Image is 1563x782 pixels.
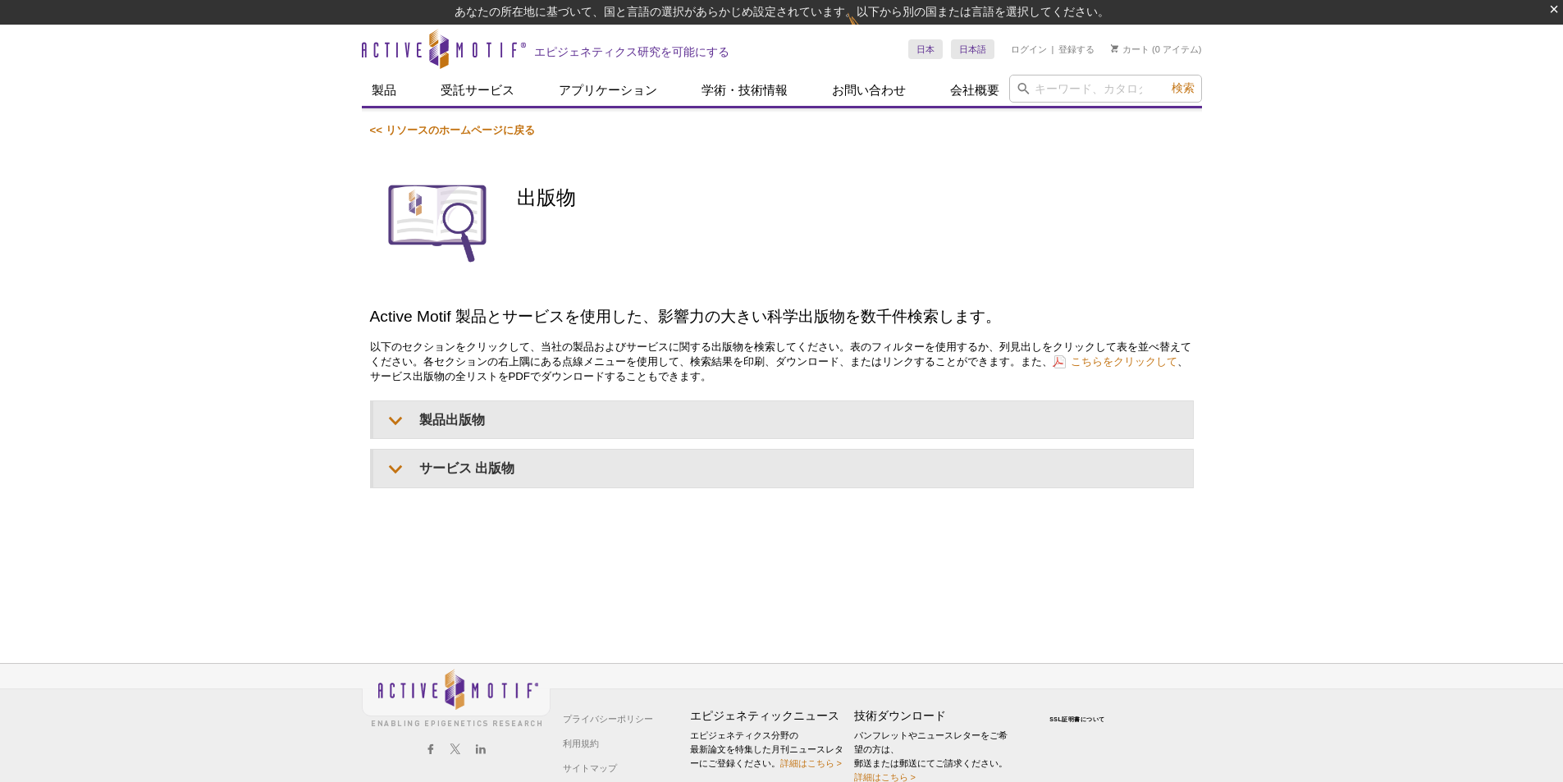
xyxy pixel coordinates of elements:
[549,75,667,106] a: アプリケーション
[370,124,535,136] a: << リソースのホームページに戻る
[848,12,891,51] img: ここで変更
[431,75,524,106] a: 受託サービス
[559,731,603,756] a: 利用規約
[419,461,514,475] font: サービス 出版物
[692,75,797,106] a: 学術・技術情報
[1167,80,1200,97] button: 検索
[916,44,935,54] font: 日本
[950,83,999,97] font: 会社概要
[690,709,839,722] font: エピジェネティックニュース
[370,308,1002,325] font: Active Motif 製品とサービスを使用した、影響力の大きい科学出版物を数千件検索します。
[854,772,916,782] a: 詳細はこちら >
[563,739,599,748] font: 利用規約
[563,714,653,724] font: プライバシーポリシー
[362,75,406,106] a: 製品
[370,341,1191,368] font: 以下のセクションをクリックして、当社の製品およびサービスに関する出版物を検索してください。表のフィルターを使用するか、列見出しをクリックして表を並べ替えてください。各セクションの右上隅にある点線...
[940,75,1009,106] a: 会社概要
[690,744,771,754] font: 最新論文を特集した
[854,758,1008,768] font: 郵送または郵送にてご請求ください。
[1049,716,1105,724] a: SSL証明書について
[559,707,657,731] a: プライバシーポリシー
[1058,44,1095,54] font: 登録する
[559,756,621,780] a: サイトマップ
[822,75,916,106] a: お問い合わせ
[1011,44,1047,54] font: ログイン
[1009,75,1202,103] input: キーワード、カタログ番号
[1011,43,1047,55] a: ログイン
[455,5,1109,18] font: あなたの所在地に基づいて、国と言語の選択があらかじめ設定されています。以下から別の国または言語を選択してください。
[1053,354,1177,369] a: こちらをクリックして
[373,450,1193,487] summary: サービス 出版物
[534,45,729,58] font: エピジェネティクス研究を可能にする
[370,154,505,290] img: 出版物
[362,664,551,730] img: アクティブモチーフ、
[690,744,843,768] font: 月刊ニュースレターにご登録ください。
[441,83,514,97] font: 受託サービス
[854,709,946,722] font: 技術ダウンロード
[1058,43,1095,55] a: 登録する
[373,401,1193,438] summary: 製品出版物
[517,186,576,208] font: 出版物
[559,83,657,97] font: アプリケーション
[419,413,485,427] font: 製品出版物
[1172,81,1195,94] font: 検索
[959,44,986,54] font: 日本語
[1111,44,1118,53] img: カート
[372,83,396,97] font: 製品
[563,763,617,773] font: サイトマップ
[1018,693,1141,729] table: クリックして確認 - このサイトは、安全な電子商取引と機密通信のために Symantec SSL を選択しました。
[1071,355,1177,368] font: こちらをクリックして
[1152,44,1202,54] font: (0 アイテム)
[1052,44,1054,54] font: |
[690,730,798,740] font: エピジェネティクス分野の
[702,83,788,97] font: 学術・技術情報
[780,758,842,768] a: 詳細はこちら >
[832,83,906,97] font: お問い合わせ
[1111,43,1149,55] a: カート
[854,730,1008,754] font: パンフレットやニュースレターをご希望の方は、
[1122,44,1149,54] font: カート
[1049,716,1105,722] font: SSL証明書について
